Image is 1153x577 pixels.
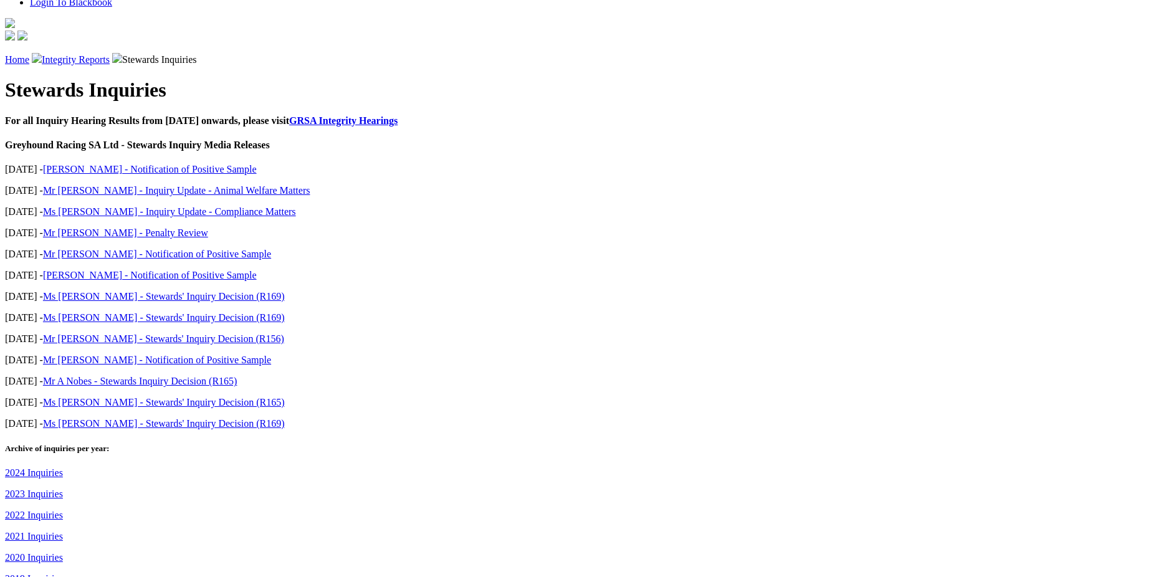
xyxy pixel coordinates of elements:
p: [DATE] - [5,185,1148,196]
h5: Archive of inquiries per year: [5,444,1148,454]
a: Ms [PERSON_NAME] - Stewards' Inquiry Decision (R169) [43,418,285,429]
p: [DATE] - [5,291,1148,302]
img: logo-grsa-white.png [5,18,15,28]
a: GRSA Integrity Hearings [289,115,398,126]
img: chevron-right.svg [32,53,42,63]
a: Integrity Reports [42,54,110,65]
a: Mr [PERSON_NAME] - Notification of Positive Sample [43,249,271,259]
a: Mr [PERSON_NAME] - Stewards' Inquiry Decision (R156) [43,333,284,344]
h4: Greyhound Racing SA Ltd - Stewards Inquiry Media Releases [5,140,1148,151]
a: Ms [PERSON_NAME] - Inquiry Update - Compliance Matters [43,206,296,217]
a: 2024 Inquiries [5,467,63,478]
a: Mr [PERSON_NAME] - Notification of Positive Sample [43,355,271,365]
h1: Stewards Inquiries [5,79,1148,102]
p: [DATE] - [5,164,1148,175]
img: facebook.svg [5,31,15,41]
a: Home [5,54,29,65]
a: Mr [PERSON_NAME] - Inquiry Update - Animal Welfare Matters [43,185,310,196]
a: [PERSON_NAME] - Notification of Positive Sample [43,270,257,280]
p: [DATE] - [5,418,1148,429]
p: Stewards Inquiries [5,53,1148,65]
a: 2022 Inquiries [5,510,63,520]
a: [PERSON_NAME] - Notification of Positive Sample [43,164,257,174]
a: Mr [PERSON_NAME] - Penalty Review [43,227,208,238]
p: [DATE] - [5,206,1148,217]
img: chevron-right.svg [112,53,122,63]
p: [DATE] - [5,249,1148,260]
a: Ms [PERSON_NAME] - Stewards' Inquiry Decision (R165) [43,397,285,408]
a: 2021 Inquiries [5,531,63,541]
b: For all Inquiry Hearing Results from [DATE] onwards, please visit [5,115,398,126]
a: 2023 Inquiries [5,489,63,499]
p: [DATE] - [5,312,1148,323]
p: [DATE] - [5,227,1148,239]
img: twitter.svg [17,31,27,41]
a: Ms [PERSON_NAME] - Stewards' Inquiry Decision (R169) [43,312,285,323]
p: [DATE] - [5,270,1148,281]
a: 2020 Inquiries [5,552,63,563]
p: [DATE] - [5,397,1148,408]
a: Mr A Nobes - Stewards Inquiry Decision (R165) [43,376,237,386]
p: [DATE] - [5,376,1148,387]
a: Ms [PERSON_NAME] - Stewards' Inquiry Decision (R169) [43,291,285,302]
p: [DATE] - [5,355,1148,366]
p: [DATE] - [5,333,1148,345]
